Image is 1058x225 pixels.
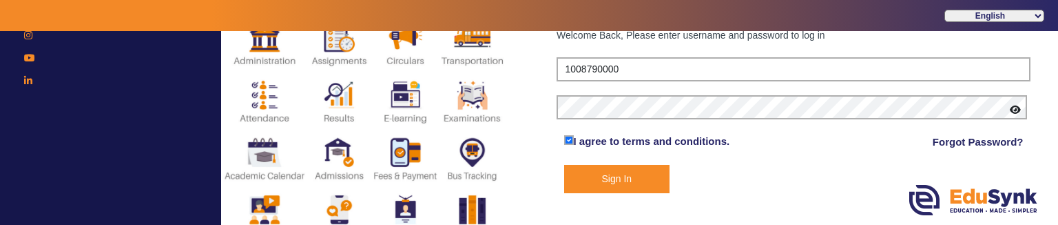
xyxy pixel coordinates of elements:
input: User Name [557,57,1030,82]
img: edusynk.png [909,185,1037,215]
button: Sign In [564,165,670,193]
a: Forgot Password? [933,134,1024,150]
div: Welcome Back, Please enter username and password to log in [557,27,1030,43]
a: I agree to terms and conditions. [574,135,730,147]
